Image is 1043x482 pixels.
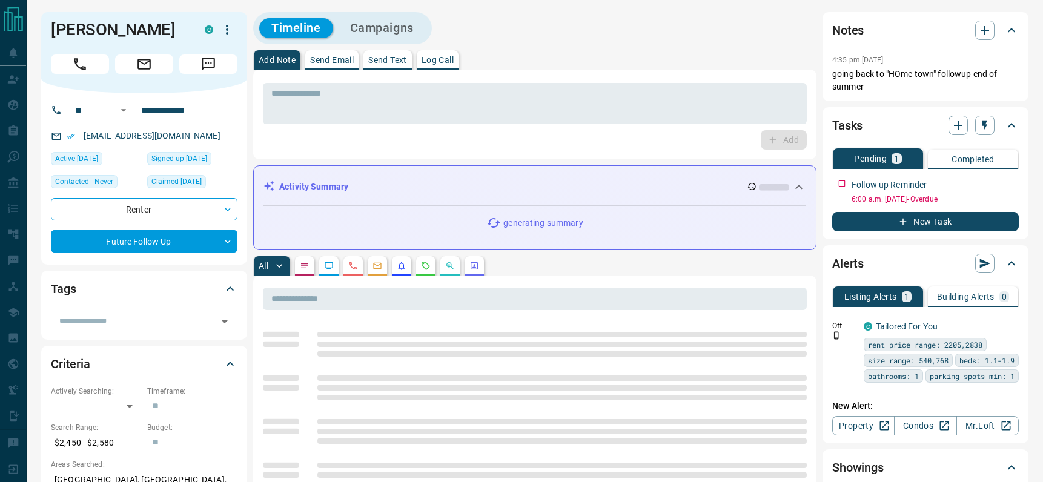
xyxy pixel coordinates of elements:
div: Fri Dec 27 2024 [51,152,141,169]
p: Listing Alerts [844,292,897,301]
p: New Alert: [832,400,1019,412]
svg: Email Verified [67,132,75,140]
p: Send Email [310,56,354,64]
p: Actively Searching: [51,386,141,397]
h2: Alerts [832,254,864,273]
button: Timeline [259,18,333,38]
p: Activity Summary [279,180,348,193]
span: size range: 540,768 [868,354,949,366]
p: Areas Searched: [51,459,237,470]
p: Pending [854,154,887,163]
div: Activity Summary [263,176,806,198]
p: Timeframe: [147,386,237,397]
button: Campaigns [338,18,426,38]
p: 1 [904,292,909,301]
a: Condos [894,416,956,435]
div: Fri Dec 27 2024 [147,175,237,192]
svg: Notes [300,261,310,271]
span: parking spots min: 1 [930,370,1015,382]
svg: Opportunities [445,261,455,271]
p: 4:35 pm [DATE] [832,56,884,64]
h2: Tasks [832,116,863,135]
div: Fri Dec 27 2024 [147,152,237,169]
p: generating summary [503,217,583,229]
p: Off [832,320,856,331]
p: All [259,262,268,270]
div: condos.ca [205,25,213,34]
span: Email [115,54,173,74]
span: rent price range: 2205,2838 [868,338,982,351]
p: Building Alerts [937,292,995,301]
p: Search Range: [51,422,141,433]
div: Criteria [51,349,237,378]
svg: Push Notification Only [832,331,841,340]
h2: Tags [51,279,76,299]
h2: Showings [832,458,884,477]
a: Mr.Loft [956,416,1019,435]
button: New Task [832,212,1019,231]
svg: Lead Browsing Activity [324,261,334,271]
div: Future Follow Up [51,230,237,253]
a: Tailored For You [876,322,938,331]
svg: Agent Actions [469,261,479,271]
h2: Notes [832,21,864,40]
span: Call [51,54,109,74]
div: Alerts [832,249,1019,278]
p: 6:00 a.m. [DATE] - Overdue [852,194,1019,205]
div: Tags [51,274,237,303]
button: Open [216,313,233,330]
svg: Requests [421,261,431,271]
svg: Emails [372,261,382,271]
div: Renter [51,198,237,220]
div: Showings [832,453,1019,482]
p: 1 [894,154,899,163]
span: Signed up [DATE] [151,153,207,165]
p: Completed [952,155,995,163]
h1: [PERSON_NAME] [51,20,187,39]
p: Send Text [368,56,407,64]
div: condos.ca [864,322,872,331]
p: Follow up Reminder [852,179,927,191]
span: Message [179,54,237,74]
h2: Criteria [51,354,90,374]
div: Tasks [832,111,1019,140]
a: [EMAIL_ADDRESS][DOMAIN_NAME] [84,131,220,140]
div: Notes [832,16,1019,45]
span: beds: 1.1-1.9 [959,354,1015,366]
p: going back to "HOme town" followup end of summer [832,68,1019,93]
span: Active [DATE] [55,153,98,165]
p: Add Note [259,56,296,64]
button: Open [116,103,131,117]
span: Contacted - Never [55,176,113,188]
a: Property [832,416,895,435]
span: bathrooms: 1 [868,370,919,382]
svg: Calls [348,261,358,271]
p: $2,450 - $2,580 [51,433,141,453]
p: 0 [1002,292,1007,301]
span: Claimed [DATE] [151,176,202,188]
p: Budget: [147,422,237,433]
svg: Listing Alerts [397,261,406,271]
p: Log Call [422,56,454,64]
